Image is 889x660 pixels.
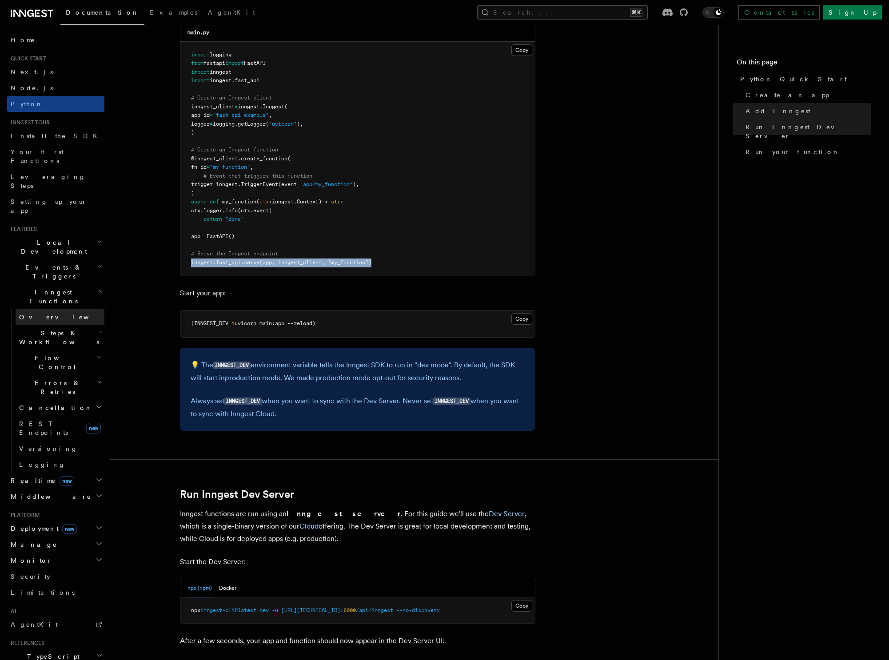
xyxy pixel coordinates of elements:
a: Your first Functions [7,144,104,169]
a: Run Inngest Dev Server [180,488,294,501]
p: After a few seconds, your app and function should now appear in the Dev Server UI: [180,635,535,647]
span: Python Quick Start [740,75,847,83]
span: dev [259,607,269,613]
span: Inngest tour [7,119,50,126]
p: Always set when you want to sync with the Dev Server. Never set when you want to sync with Innges... [191,395,525,420]
span: Next.js [11,68,53,76]
a: Logging [16,457,104,473]
span: 8000 [343,607,356,613]
span: . [238,155,241,162]
span: Inngest Functions [7,288,96,306]
span: Examples [150,9,197,16]
a: AgentKit [203,3,260,24]
span: : [269,199,272,205]
span: logger [191,121,210,127]
a: Python Quick Start [737,71,871,87]
span: def [210,199,219,205]
span: fastapi [203,60,225,66]
span: inngest_client [191,103,235,110]
span: import [191,77,210,83]
span: = [228,320,231,326]
a: Cloud [299,522,319,530]
span: Events & Triggers [7,263,97,281]
span: () [228,233,235,239]
span: trigger [191,181,213,187]
span: my_function [222,199,256,205]
code: INNGEST_DEV [433,398,470,405]
a: REST Endpointsnew [16,416,104,441]
kbd: ⌘K [630,8,642,17]
span: "uvicorn" [269,121,297,127]
span: AgentKit [208,9,255,16]
h4: On this page [737,57,871,71]
span: Your first Functions [11,148,64,164]
span: . [259,103,263,110]
span: Home [11,36,36,44]
span: AgentKit [11,621,58,628]
span: Security [11,573,50,580]
span: from [191,60,203,66]
a: Documentation [60,3,144,25]
span: = [213,181,216,187]
a: Overview [16,309,104,325]
span: info [225,207,238,214]
span: . [200,207,203,214]
button: Monitor [7,553,104,569]
span: # Create an Inngest client [191,95,272,101]
span: inngest [210,69,231,75]
span: Context) [297,199,322,205]
span: ( [284,103,287,110]
a: Next.js [7,64,104,80]
span: Errors & Retries [16,378,96,396]
span: , [269,112,272,118]
span: Python [11,100,43,107]
span: . [213,259,216,266]
code: INNGEST_DEV [224,398,262,405]
a: Dev Server [489,509,525,518]
span: npx [191,607,200,613]
span: Features [7,226,37,233]
p: 💡 The environment variable tells the Inngest SDK to run in "dev mode". By default, the SDK will s... [191,359,525,384]
a: Setting up your app [7,194,104,219]
span: ) [191,129,194,135]
span: Logging [19,461,65,468]
code: INNGEST_DEV [213,362,251,369]
button: npx (npm) [187,579,212,597]
span: Run Inngest Dev Server [745,123,871,140]
span: create_function [241,155,287,162]
span: ( [256,199,259,205]
a: Home [7,32,104,48]
span: , [250,164,253,170]
span: app_id [191,112,210,118]
span: Monitor [7,556,52,565]
span: : [340,199,343,205]
span: (event [278,181,297,187]
button: Copy [511,313,532,325]
span: @inngest_client [191,155,238,162]
span: Middleware [7,492,92,501]
a: Leveraging Steps [7,169,104,194]
span: . [231,77,235,83]
span: return [203,216,222,222]
span: Platform [7,512,40,519]
a: Security [7,569,104,584]
span: REST Endpoints [19,420,68,436]
span: new [60,476,74,486]
span: # Serve the Inngest endpoint [191,250,278,257]
span: Limitations [11,589,75,596]
span: inngest. [216,181,241,187]
span: Flow Control [16,354,96,371]
span: Install the SDK [11,132,103,139]
span: Run your function [745,147,840,156]
span: (INNGEST_DEV [191,320,228,326]
span: ( [287,155,291,162]
span: ) [191,190,194,196]
span: "app/my_function" [300,181,353,187]
span: AI [7,608,16,615]
button: Inngest Functions [7,284,104,309]
span: Leveraging Steps [11,173,86,189]
span: Manage [7,540,57,549]
button: Middleware [7,489,104,505]
span: TriggerEvent [241,181,278,187]
span: inngest [272,199,294,205]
